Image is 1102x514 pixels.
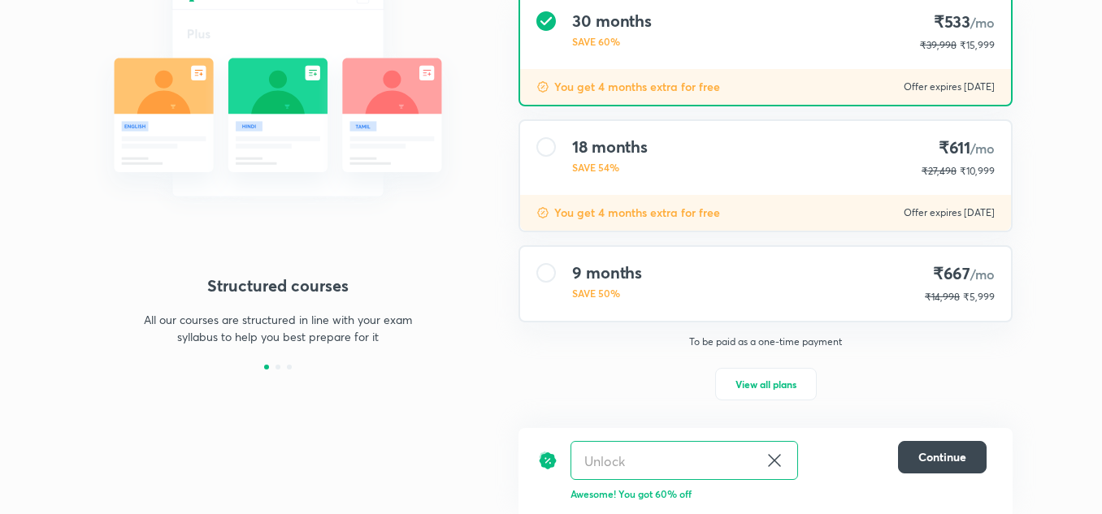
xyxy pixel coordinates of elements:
img: discount [538,441,558,480]
p: You get 4 months extra for free [554,79,720,95]
h4: Structured courses [89,274,466,298]
p: Offer expires [DATE] [904,80,995,93]
input: Have a referral code? [571,442,758,480]
button: Continue [898,441,987,473]
p: You get 4 months extra for free [554,205,720,221]
span: ₹5,999 [963,291,995,303]
span: /mo [970,140,995,157]
p: ₹27,498 [922,164,957,179]
p: SAVE 54% [572,160,648,175]
p: To be paid as a one-time payment [505,335,1026,348]
h4: 30 months [572,11,652,31]
h4: ₹611 [922,137,995,159]
span: View all plans [735,376,796,392]
h4: ₹533 [920,11,995,33]
p: ₹39,998 [920,38,957,53]
span: ₹10,999 [960,165,995,177]
span: Continue [918,449,966,465]
span: ₹15,999 [960,39,995,51]
img: discount [536,80,549,93]
span: /mo [970,266,995,283]
span: /mo [970,14,995,31]
h4: 9 months [572,263,642,283]
p: All our courses are structured in line with your exam syllabus to help you best prepare for it [137,311,419,345]
p: SAVE 50% [572,286,642,300]
h4: ₹667 [925,263,995,285]
p: Awesome! You got 60% off [571,486,987,501]
p: ₹14,998 [925,290,960,305]
button: View all plans [715,368,817,400]
p: SAVE 60% [572,34,652,49]
img: discount [536,206,549,219]
p: Offer expires [DATE] [904,206,995,219]
h4: 18 months [572,137,648,157]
